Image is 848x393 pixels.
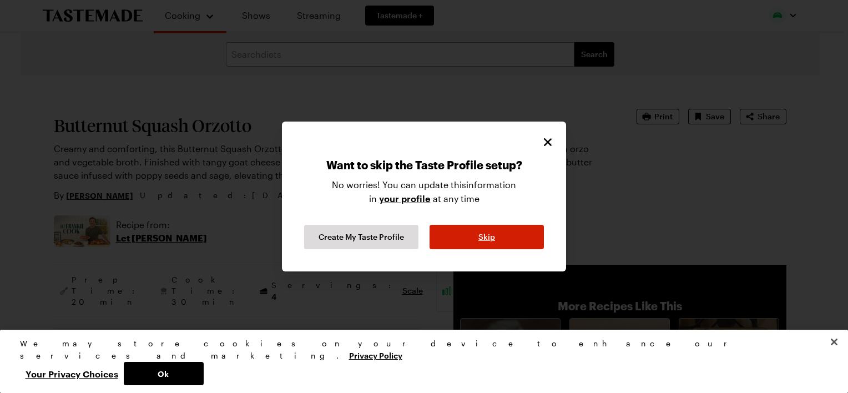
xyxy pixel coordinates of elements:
[379,192,431,204] a: your profile
[541,135,555,149] button: Close
[20,337,819,385] div: Privacy
[430,225,544,249] button: Skip Taste Profile
[124,362,204,385] button: Ok
[478,231,495,243] span: Skip
[304,225,418,249] button: Continue Taste Profile
[20,362,124,385] button: Your Privacy Choices
[822,330,846,354] button: Close
[20,337,819,362] div: We may store cookies on your device to enhance our services and marketing.
[326,158,522,178] p: Want to skip the Taste Profile setup?
[319,231,404,243] span: Create My Taste Profile
[349,350,402,360] a: More information about your privacy, opens in a new tab
[332,178,516,214] p: No worries! You can update this information in at any time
